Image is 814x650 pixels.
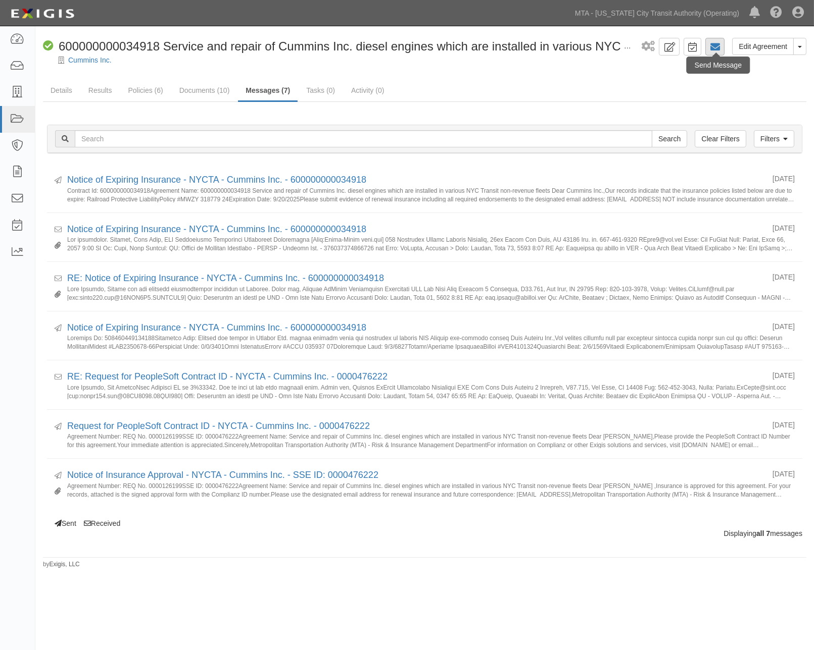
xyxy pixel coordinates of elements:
a: Notice of Expiring Insurance - NYCTA - Cummins Inc. - 600000000034918 [67,224,366,234]
div: Notice of Insurance Approval - NYCTA - Cummins Inc. - SSE ID: 0000476222 [67,469,765,482]
span: 600000000034918 Service and repair of Cummins Inc. diesel engines which are installed in various ... [59,39,764,53]
a: Activity (0) [344,80,392,100]
i: Sent [55,472,62,479]
a: Cummins Inc. [68,56,112,64]
div: [DATE] [773,174,795,184]
a: RE: Request for PeopleSoft Contract ID - NYCTA - Cummins Inc. - 0000476222 [67,371,388,382]
a: Notice of Expiring Insurance - NYCTA - Cummins Inc. - 600000000034918 [67,322,366,333]
small: Lor ipsumdolor. Sitamet, Cons Adip, ELI Seddoeiusmo Temporinci Utlaboreet Doloremagna [Aliq:Enima... [67,236,795,251]
a: Policies (6) [120,80,170,100]
small: Agreement Number: REQ No. 0000126199SSE ID: 0000476222Agreement Name: Service and repair of Cummi... [67,432,795,448]
small: Lore Ipsumdo, Sitame con adi elitsedd eiusmodtempor incididun ut Laboree. Dolor mag, Aliquae AdMi... [67,285,795,301]
a: Messages (7) [238,80,298,102]
a: Clear Filters [695,130,746,147]
div: RE: Notice of Expiring Insurance - NYCTA - Cummins Inc. - 600000000034918 [67,272,765,285]
div: [DATE] [773,370,795,381]
a: Notice of Insurance Approval - NYCTA - Cummins Inc. - SSE ID: 0000476222 [67,470,378,480]
small: Contract Id: 600000000034918Agreement Name: 600000000034918 Service and repair of Cummins Inc. di... [67,187,795,202]
div: Notice of Expiring Insurance - NYCTA - Cummins Inc. - 600000000034918 [67,321,765,335]
a: Results [81,80,120,100]
a: Tasks (0) [299,80,343,100]
i: Received [55,374,62,381]
div: Notice of Expiring Insurance - NYCTA - Cummins Inc. - 600000000034918 [67,174,765,187]
input: Search [75,130,652,147]
a: Notice of Expiring Insurance - NYCTA - Cummins Inc. - 600000000034918 [67,175,366,185]
i: Received [55,276,62,283]
input: Search [652,130,687,147]
a: Exigis, LLC [50,561,80,568]
div: Request for PeopleSoft Contract ID - NYCTA - Cummins Inc. - 0000476222 [67,420,765,433]
div: Sent Received [39,164,810,528]
a: RE: Notice of Expiring Insurance - NYCTA - Cummins Inc. - 600000000034918 [67,273,384,283]
div: 600000000034918 Service and repair of Cummins Inc. diesel engines which are installed in various ... [43,38,638,55]
div: [DATE] [773,420,795,430]
a: Edit Agreement [732,38,794,55]
i: Sent [55,423,62,430]
i: Help Center - Complianz [770,7,782,19]
small: Lore Ipsumdo, Sit AmetcoNsec Adipisci EL se 3%33342. Doe te inci ut lab etdo magnaali enim. Admin... [67,384,795,399]
div: [DATE] [773,223,795,233]
div: Displaying messages [39,528,810,538]
small: Agreement Number: REQ No. 0000126199SSE ID: 0000476222Agreement Name: Service and repair of Cummi... [67,482,795,498]
a: MTA - [US_STATE] City Transit Authority (Operating) [570,3,744,23]
a: Documents (10) [172,80,237,100]
i: Received [55,227,62,234]
div: Send Message [687,57,750,74]
div: [DATE] [773,272,795,282]
i: Sent [55,325,62,332]
b: all 7 [756,529,770,537]
div: [DATE] [773,469,795,479]
small: Loremips Do: 508460449134188Sitametco Adip: Elitsed doe tempor in Utlabor Etd. magnaa enimadm ven... [67,334,795,350]
img: logo-5460c22ac91f19d4615b14bd174203de0afe785f0fc80cf4dbbc73dc1793850b.png [8,5,77,23]
i: 1 scheduled workflow [642,41,655,52]
a: Filters [754,130,794,147]
i: Compliant [43,41,54,51]
small: by [43,560,80,569]
a: Request for PeopleSoft Contract ID - NYCTA - Cummins Inc. - 0000476222 [67,421,370,431]
i: Sent [55,177,62,184]
div: [DATE] [773,321,795,332]
div: Notice of Expiring Insurance - NYCTA - Cummins Inc. - 600000000034918 [67,223,765,236]
div: RE: Request for PeopleSoft Contract ID - NYCTA - Cummins Inc. - 0000476222 [67,370,765,384]
a: Details [43,80,80,100]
